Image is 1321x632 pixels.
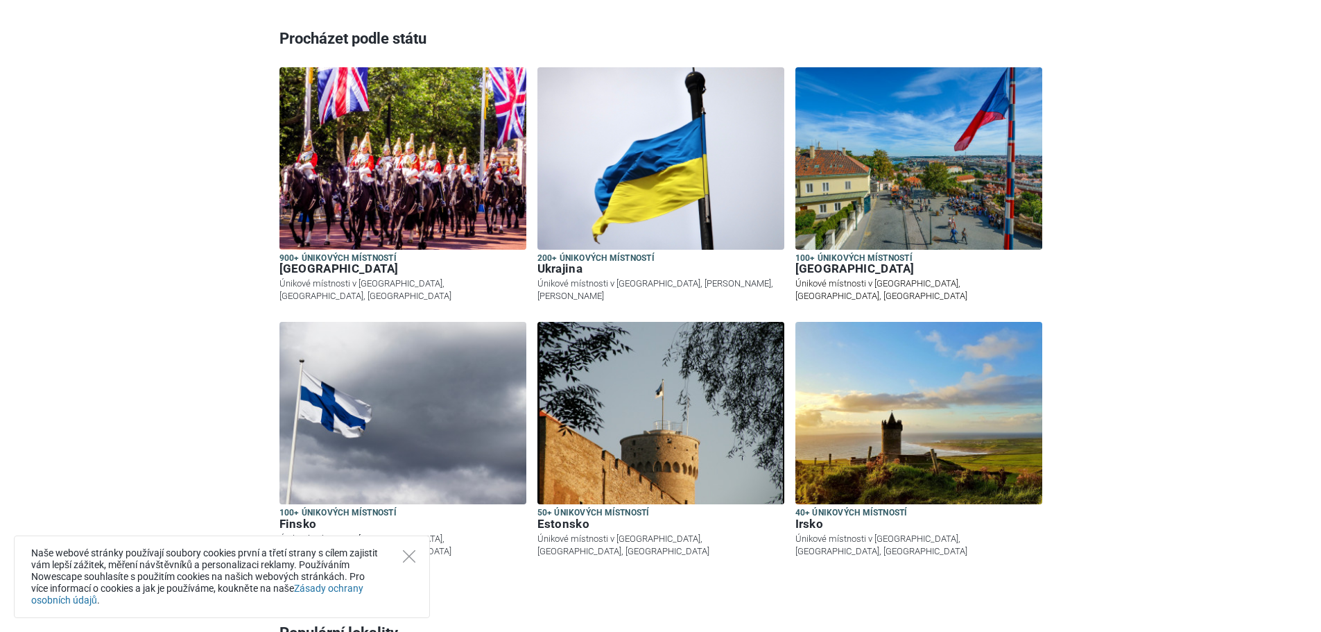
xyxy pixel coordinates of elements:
[279,277,526,302] p: Únikové místnosti v [GEOGRAPHIC_DATA], [GEOGRAPHIC_DATA], [GEOGRAPHIC_DATA]
[795,277,1042,302] p: Únikové místnosti v [GEOGRAPHIC_DATA], [GEOGRAPHIC_DATA], [GEOGRAPHIC_DATA]
[795,253,1042,264] h5: 100+ únikových místností
[537,253,784,264] h5: 200+ únikových místností
[537,277,784,302] p: Únikové místnosti v [GEOGRAPHIC_DATA], [PERSON_NAME], [PERSON_NAME]
[537,67,784,305] a: 200+ únikových místností Ukrajina Únikové místnosti v [GEOGRAPHIC_DATA], [PERSON_NAME], [PERSON_N...
[279,67,526,305] a: 900+ únikových místností [GEOGRAPHIC_DATA] Únikové místnosti v [GEOGRAPHIC_DATA], [GEOGRAPHIC_DAT...
[537,533,784,558] p: Únikové místnosti v [GEOGRAPHIC_DATA], [GEOGRAPHIC_DATA], [GEOGRAPHIC_DATA]
[403,550,415,563] button: Close
[279,253,526,264] h5: 900+ únikových místností
[795,262,1042,276] h6: [GEOGRAPHIC_DATA]
[795,322,1042,560] a: 40+ únikových místností Irsko Únikové místnosti v [GEOGRAPHIC_DATA], [GEOGRAPHIC_DATA], [GEOGRAPH...
[537,322,784,560] a: 50+ únikových místností Estonsko Únikové místnosti v [GEOGRAPHIC_DATA], [GEOGRAPHIC_DATA], [GEOGR...
[279,322,526,560] a: 100+ únikových místností Finsko Únikové místnosti v [GEOGRAPHIC_DATA], [GEOGRAPHIC_DATA], [GEOGRA...
[14,536,430,618] div: Naše webové stránky používají soubory cookies první a třetí strany s cílem zajistit vám lepší záž...
[795,67,1042,305] a: 100+ únikových místností [GEOGRAPHIC_DATA] Únikové místnosti v [GEOGRAPHIC_DATA], [GEOGRAPHIC_DAT...
[795,533,1042,558] p: Únikové místnosti v [GEOGRAPHIC_DATA], [GEOGRAPHIC_DATA], [GEOGRAPHIC_DATA]
[31,583,363,606] a: Zásady ochrany osobních údajů
[795,507,1042,519] h5: 40+ únikových místností
[279,507,526,519] h5: 100+ únikových místností
[279,517,526,531] h6: Finsko
[795,517,1042,531] h6: Irsko
[279,21,1042,57] h3: Procházet podle státu
[537,262,784,276] h6: Ukrajina
[279,262,526,276] h6: [GEOGRAPHIC_DATA]
[537,507,784,519] h5: 50+ únikových místností
[279,533,526,558] p: Únikové místnosti v [GEOGRAPHIC_DATA], [GEOGRAPHIC_DATA], [GEOGRAPHIC_DATA]
[537,517,784,531] h6: Estonsko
